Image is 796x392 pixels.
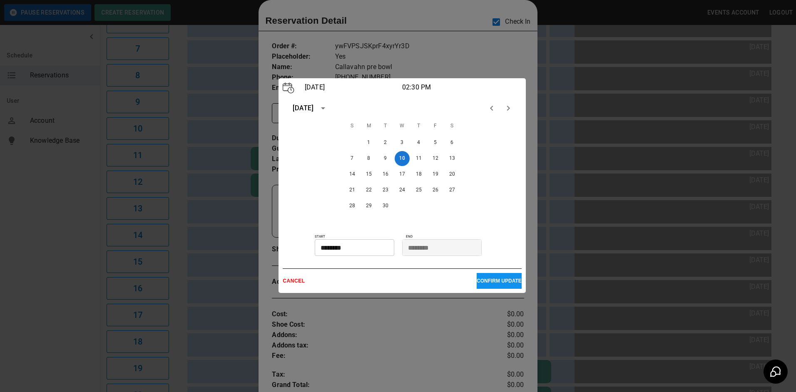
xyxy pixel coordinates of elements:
[378,135,393,150] button: 2
[395,167,410,182] button: 17
[428,118,443,134] span: Friday
[345,198,360,213] button: 28
[445,183,460,198] button: 27
[411,135,426,150] button: 4
[345,183,360,198] button: 21
[345,151,360,166] button: 7
[378,198,393,213] button: 30
[445,135,460,150] button: 6
[411,151,426,166] button: 11
[411,183,426,198] button: 25
[361,198,376,213] button: 29
[303,82,402,92] p: [DATE]
[378,183,393,198] button: 23
[428,167,443,182] button: 19
[411,167,426,182] button: 18
[283,82,294,94] img: Vector
[345,118,360,134] span: Sunday
[316,101,330,115] button: calendar view is open, switch to year view
[378,118,393,134] span: Tuesday
[378,167,393,182] button: 16
[428,135,443,150] button: 5
[402,82,502,92] p: 02:30 PM
[395,151,410,166] button: 10
[315,234,402,239] p: START
[477,278,522,284] p: CONFIRM UPDATE
[445,151,460,166] button: 13
[283,278,477,284] p: CANCEL
[361,151,376,166] button: 8
[293,103,313,113] div: [DATE]
[428,151,443,166] button: 12
[428,183,443,198] button: 26
[483,100,500,117] button: Previous month
[402,239,476,256] input: Choose time, selected time is 4:00 PM
[395,118,410,134] span: Wednesday
[345,167,360,182] button: 14
[361,183,376,198] button: 22
[361,167,376,182] button: 15
[445,167,460,182] button: 20
[411,118,426,134] span: Thursday
[500,100,517,117] button: Next month
[477,273,522,289] button: CONFIRM UPDATE
[361,118,376,134] span: Monday
[445,118,460,134] span: Saturday
[378,151,393,166] button: 9
[315,239,388,256] input: Choose time, selected time is 2:30 PM
[406,234,522,239] p: END
[395,183,410,198] button: 24
[395,135,410,150] button: 3
[361,135,376,150] button: 1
